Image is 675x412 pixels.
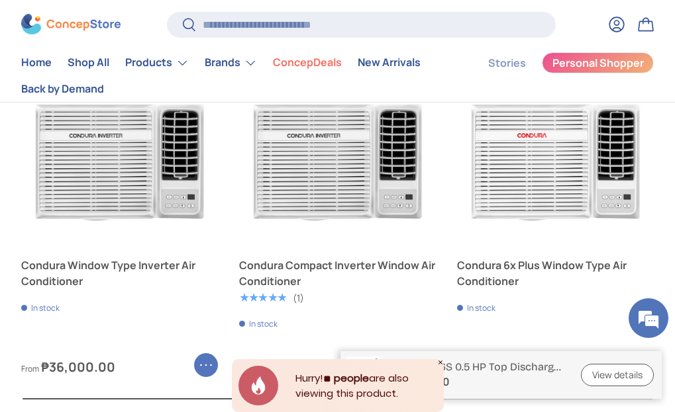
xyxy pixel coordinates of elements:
a: View details [581,364,654,387]
a: Condura 6x Plus Window Type Air Conditioner [457,257,654,289]
a: Condura Window Type Inverter Air Conditioner [21,257,218,289]
summary: Brands [197,50,265,76]
a: Personal Shopper [542,52,654,73]
a: Shop All [68,50,109,76]
a: Condura Window Type Inverter Air Conditioner [21,48,218,244]
strong: ₱11,850.00 [393,374,565,390]
summary: Products [117,50,197,76]
span: We're online! [77,122,183,256]
a: Condura Compact Inverter Window Air Conditioner [239,48,436,244]
p: Condura 6S 0.5 HP Top Discharge Timer Window Type Air Conditioner [393,360,565,373]
a: Back by Demand [21,76,104,102]
div: Close [437,359,444,366]
nav: Primary [21,50,456,102]
a: Stories [488,50,526,76]
a: Home [21,50,52,76]
div: Minimize live chat window [217,7,249,38]
a: ConcepDeals [273,50,342,76]
img: ConcepStore [21,15,121,35]
a: New Arrivals [358,50,421,76]
span: Personal Shopper [552,58,644,69]
a: Condura Compact Inverter Window Air Conditioner [239,257,436,289]
a: Condura 6x Plus Window Type Air Conditioner [457,48,654,244]
textarea: Type your message and hit 'Enter' [7,273,252,319]
div: Chat with us now [69,74,223,91]
nav: Secondary [456,50,654,102]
